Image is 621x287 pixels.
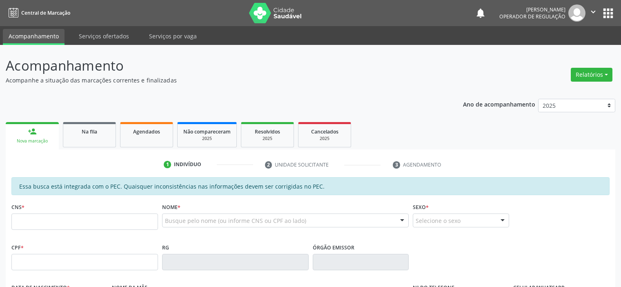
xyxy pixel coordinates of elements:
[304,136,345,142] div: 2025
[311,128,338,135] span: Cancelados
[589,7,598,16] i: 
[11,201,24,214] label: CNS
[11,241,24,254] label: CPF
[568,4,585,22] img: img
[174,161,201,168] div: Indivíduo
[571,68,612,82] button: Relatórios
[499,6,565,13] div: [PERSON_NAME]
[21,9,70,16] span: Central de Marcação
[82,128,97,135] span: Na fila
[499,13,565,20] span: Operador de regulação
[183,136,231,142] div: 2025
[6,6,70,20] a: Central de Marcação
[601,6,615,20] button: apps
[413,201,429,214] label: Sexo
[183,128,231,135] span: Não compareceram
[133,128,160,135] span: Agendados
[463,99,535,109] p: Ano de acompanhamento
[416,216,461,225] span: Selecione o sexo
[255,128,280,135] span: Resolvidos
[475,7,486,19] button: notifications
[165,216,306,225] span: Busque pelo nome (ou informe CNS ou CPF ao lado)
[313,241,354,254] label: Órgão emissor
[247,136,288,142] div: 2025
[6,56,432,76] p: Acompanhamento
[162,201,180,214] label: Nome
[73,29,135,43] a: Serviços ofertados
[3,29,65,45] a: Acompanhamento
[162,241,169,254] label: RG
[28,127,37,136] div: person_add
[6,76,432,85] p: Acompanhe a situação das marcações correntes e finalizadas
[11,177,610,195] div: Essa busca está integrada com o PEC. Quaisquer inconsistências nas informações devem ser corrigid...
[585,4,601,22] button: 
[11,138,53,144] div: Nova marcação
[143,29,203,43] a: Serviços por vaga
[164,161,171,168] div: 1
